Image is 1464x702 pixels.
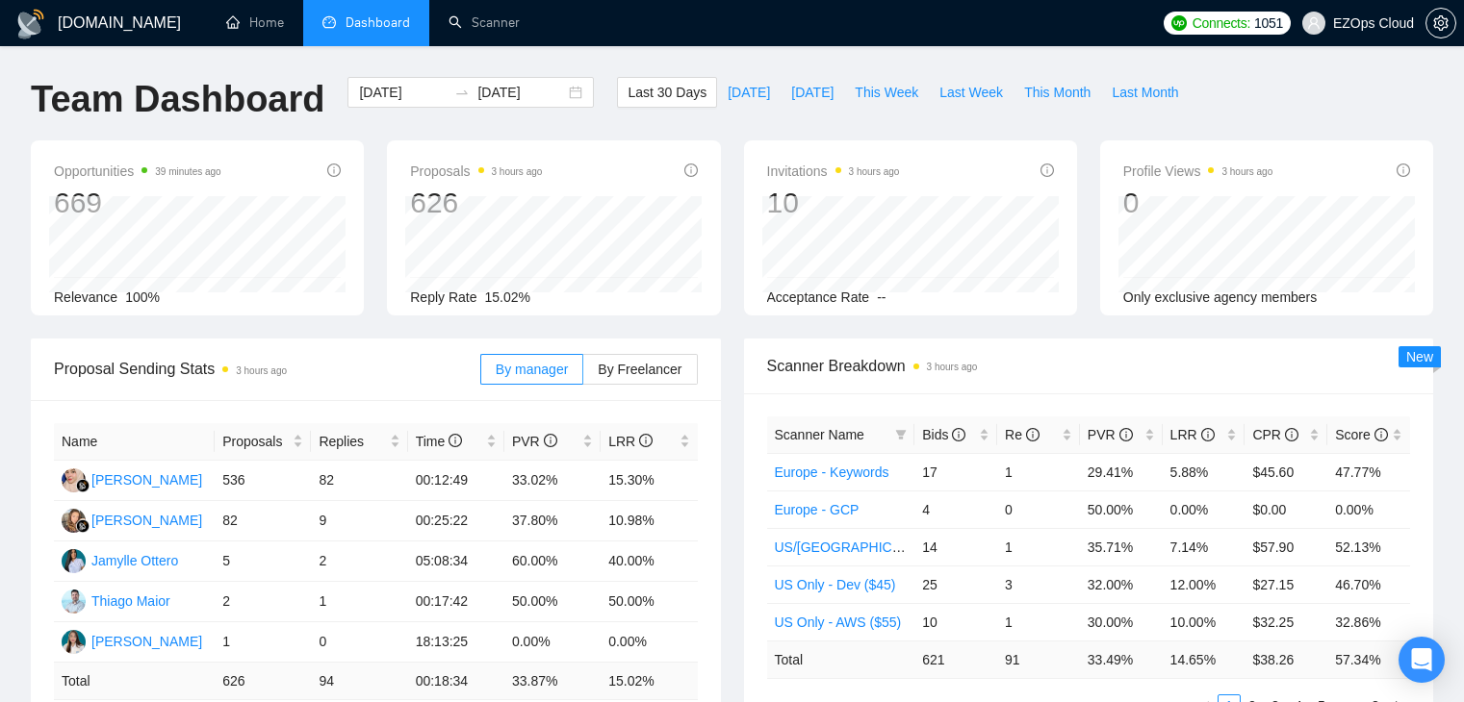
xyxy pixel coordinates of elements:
td: 18:13:25 [408,622,504,663]
a: JOJamylle Ottero [62,552,178,567]
td: Total [767,640,915,678]
span: Proposals [410,160,542,183]
span: PVR [512,434,557,449]
td: 17 [914,453,997,490]
div: [PERSON_NAME] [91,510,202,531]
span: 100% [125,289,160,305]
td: 1 [997,453,1080,490]
span: Reply Rate [410,289,476,305]
span: info-circle [1119,428,1133,441]
img: gigradar-bm.png [76,479,90,492]
td: 25 [914,565,997,603]
span: Opportunities [54,160,221,183]
td: 60.00% [504,541,601,582]
button: This Week [844,77,929,108]
img: gigradar-bm.png [76,519,90,533]
td: 30.00% [1080,603,1163,640]
td: 29.41% [1080,453,1163,490]
span: setting [1426,15,1455,31]
span: info-circle [639,434,653,447]
td: $0.00 [1245,490,1327,528]
td: 47.77% [1327,453,1410,490]
td: 05:08:34 [408,541,504,582]
td: 1 [997,603,1080,640]
td: 52.13% [1327,528,1410,565]
td: 00:12:49 [408,461,504,501]
a: US Only - AWS ($55) [775,614,902,630]
span: info-circle [684,163,698,177]
td: 2 [215,582,311,622]
span: Scanner Name [775,427,864,442]
th: Name [54,423,215,461]
span: 1051 [1254,13,1283,34]
span: Scanner Breakdown [767,354,1411,378]
td: 5.88% [1163,453,1246,490]
span: Last Month [1112,82,1178,103]
span: By manager [496,362,568,377]
td: $57.90 [1245,528,1327,565]
td: 15.30% [601,461,697,501]
td: 91 [997,640,1080,678]
span: By Freelancer [598,362,681,377]
span: Only exclusive agency members [1123,289,1318,305]
td: 5 [215,541,311,582]
div: 669 [54,185,221,221]
span: Last Week [939,82,1003,103]
th: Replies [311,423,407,461]
td: 50.00% [601,582,697,622]
img: TM [62,589,86,614]
span: Score [1335,427,1387,442]
img: upwork-logo.png [1171,15,1187,31]
td: 46.70% [1327,565,1410,603]
span: Last 30 Days [628,82,706,103]
input: Start date [359,82,447,103]
span: Acceptance Rate [767,289,870,305]
img: AJ [62,468,86,492]
td: 0.00% [504,622,601,663]
span: LRR [608,434,653,449]
span: [DATE] [728,82,770,103]
a: homeHome [226,14,284,31]
time: 3 hours ago [1221,166,1272,177]
span: user [1307,16,1321,30]
td: 0 [311,622,407,663]
span: Dashboard [346,14,410,31]
div: Jamylle Ottero [91,550,178,571]
td: 32.86% [1327,603,1410,640]
a: NK[PERSON_NAME] [62,512,202,527]
td: 50.00% [504,582,601,622]
time: 3 hours ago [492,166,543,177]
a: searchScanner [449,14,520,31]
button: Last Week [929,77,1014,108]
span: Profile Views [1123,160,1273,183]
span: -- [877,289,886,305]
th: Proposals [215,423,311,461]
span: New [1406,349,1433,364]
td: 1 [311,582,407,622]
span: Time [416,434,462,449]
span: info-circle [1397,163,1410,177]
td: 33.02% [504,461,601,501]
span: PVR [1088,427,1133,442]
td: 10.98% [601,501,697,541]
td: 10.00% [1163,603,1246,640]
div: 10 [767,185,900,221]
span: swap-right [454,85,470,100]
td: 00:18:34 [408,663,504,700]
a: US/[GEOGRAPHIC_DATA] - Keywords (Others) ($40) [775,539,1097,555]
div: [PERSON_NAME] [91,631,202,652]
td: 0.00% [1327,490,1410,528]
td: 50.00% [1080,490,1163,528]
img: TA [62,630,86,654]
div: Thiago Maior [91,590,170,612]
td: 0 [997,490,1080,528]
span: [DATE] [791,82,834,103]
img: JO [62,549,86,573]
td: $32.25 [1245,603,1327,640]
span: Relevance [54,289,117,305]
div: Open Intercom Messenger [1399,637,1445,683]
span: info-circle [1285,428,1298,441]
a: AJ[PERSON_NAME] [62,471,202,487]
td: 12.00% [1163,565,1246,603]
td: 626 [215,663,311,700]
